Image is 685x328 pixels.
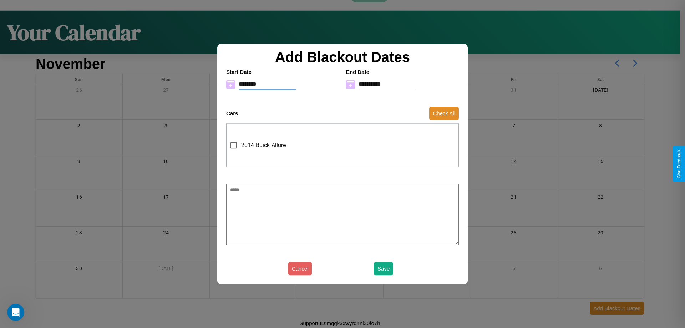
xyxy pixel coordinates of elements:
span: 2014 Buick Allure [241,141,286,150]
h2: Add Blackout Dates [223,49,462,65]
h4: End Date [346,69,459,75]
h4: Cars [226,110,238,116]
h4: Start Date [226,69,339,75]
iframe: Intercom live chat [7,304,24,321]
button: Cancel [288,262,312,275]
button: Check All [429,107,459,120]
button: Save [374,262,393,275]
div: Give Feedback [676,150,681,178]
